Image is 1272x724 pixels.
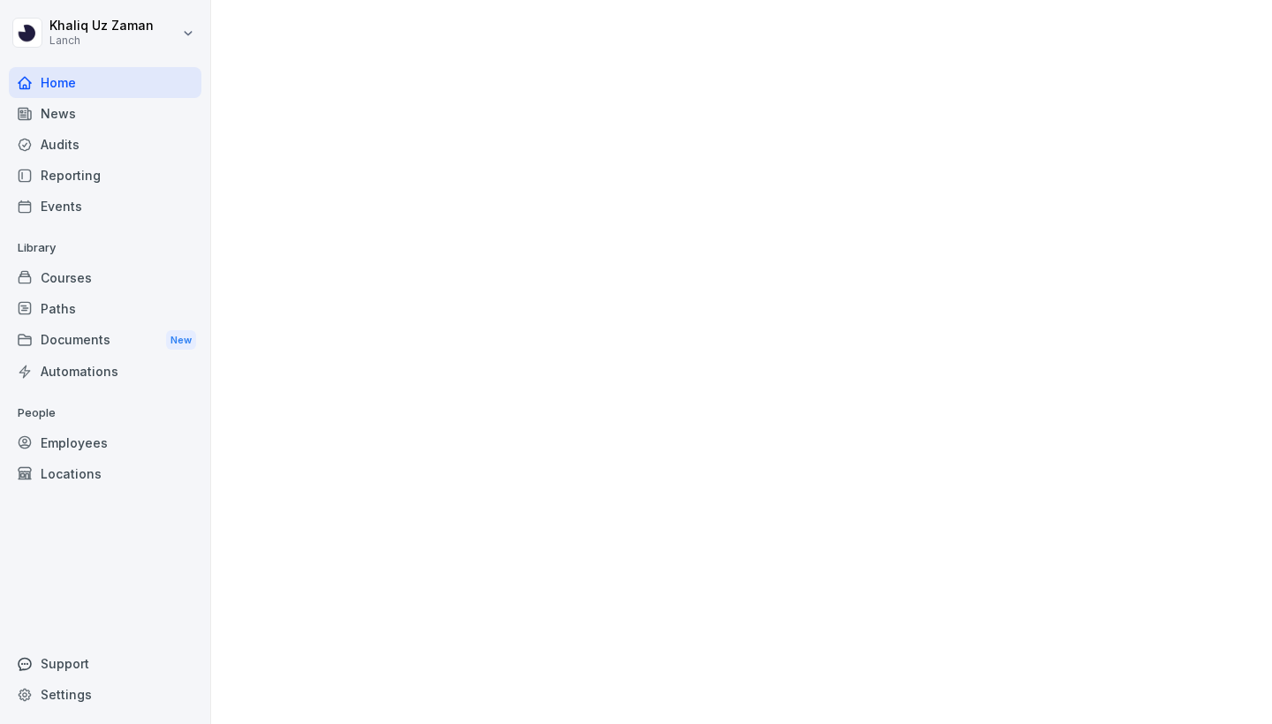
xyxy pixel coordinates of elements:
[9,679,201,710] a: Settings
[9,67,201,98] a: Home
[9,293,201,324] a: Paths
[9,160,201,191] a: Reporting
[9,324,201,357] a: DocumentsNew
[9,262,201,293] a: Courses
[9,648,201,679] div: Support
[9,98,201,129] a: News
[9,234,201,262] p: Library
[166,330,196,351] div: New
[9,399,201,427] p: People
[9,356,201,387] a: Automations
[49,34,154,47] p: Lanch
[49,19,154,34] p: Khaliq Uz Zaman
[9,129,201,160] a: Audits
[9,458,201,489] a: Locations
[9,427,201,458] a: Employees
[9,324,201,357] div: Documents
[9,191,201,222] a: Events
